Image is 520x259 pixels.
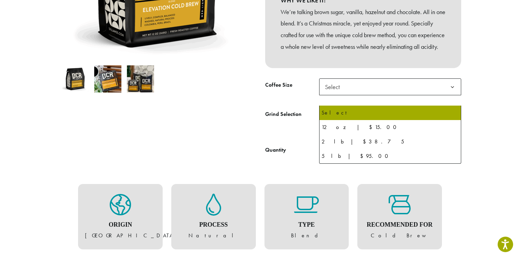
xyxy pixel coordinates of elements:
span: Select [322,80,347,94]
div: 2 lb | $38.75 [322,137,459,147]
li: Select [319,106,461,120]
img: Elevation Cold Brew - Image 3 [127,65,154,93]
div: Quantity [265,146,286,154]
h4: Recommended For [364,221,435,229]
h4: Type [271,221,342,229]
h4: Process [178,221,249,229]
div: 12 oz | $15.00 [322,122,459,132]
figure: Cold Brew [364,194,435,240]
div: 5 lb | $95.00 [322,151,459,161]
figure: Natural [178,194,249,240]
img: Elevation Cold Brew - Image 2 [94,65,121,93]
figure: Blend [271,194,342,240]
img: Elevation Cold Brew [62,65,89,93]
span: Select [319,78,461,95]
label: Coffee Size [265,80,319,90]
h4: Origin [85,221,156,229]
p: We’re talking brown sugar, vanilla, hazelnut and chocolate. All in one blend. It’s a Christmas mi... [281,6,446,53]
label: Grind Selection [265,109,319,119]
figure: [GEOGRAPHIC_DATA] [85,194,156,240]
